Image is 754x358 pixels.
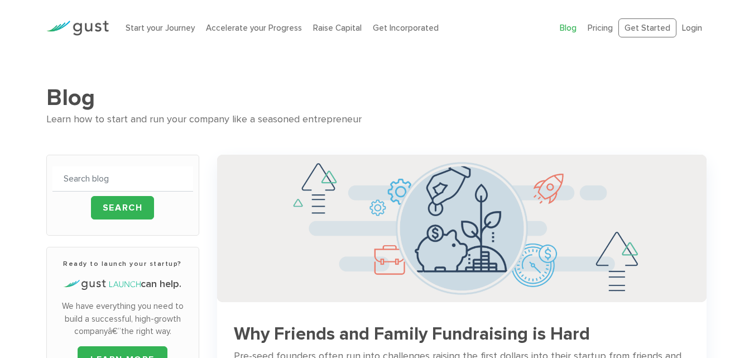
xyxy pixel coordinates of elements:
input: Search blog [52,166,193,192]
a: Get Started [618,18,676,38]
a: Blog [560,23,577,33]
div: Learn how to start and run your company like a seasoned entrepreneur [46,112,708,128]
h3: Ready to launch your startup? [52,259,193,269]
a: Raise Capital [313,23,362,33]
img: Gust Logo [46,21,109,36]
h4: can help. [52,277,193,292]
input: Search [91,196,155,219]
a: Start your Journey [126,23,195,33]
h1: Blog [46,84,708,112]
a: Login [682,23,702,33]
img: Successful Startup Founders Invest In Their Own Ventures 0742d64fd6a698c3cfa409e71c3cc4e5620a7e72... [217,155,707,302]
a: Accelerate your Progress [206,23,302,33]
a: Pricing [588,23,613,33]
h3: Why Friends and Family Fundraising is Hard [234,324,690,344]
a: Get Incorporated [373,23,439,33]
p: We have everything you need to build a successful, high-growth companyâ€”the right way. [52,300,193,338]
